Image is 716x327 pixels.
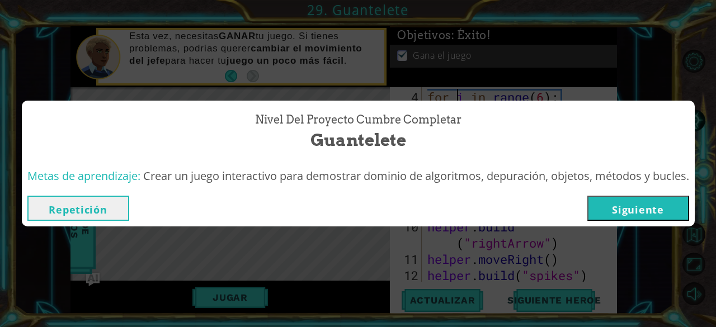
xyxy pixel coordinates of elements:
button: Siguiente [587,196,689,221]
span: Metas de aprendizaje: [27,168,140,183]
span: Crear un juego interactivo para demostrar dominio de algoritmos, depuración, objetos, métodos y b... [143,168,689,183]
button: Repetición [27,196,129,221]
span: Nivel del Proyecto Cumbre Completar [255,112,461,128]
span: Guantelete [310,128,406,152]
